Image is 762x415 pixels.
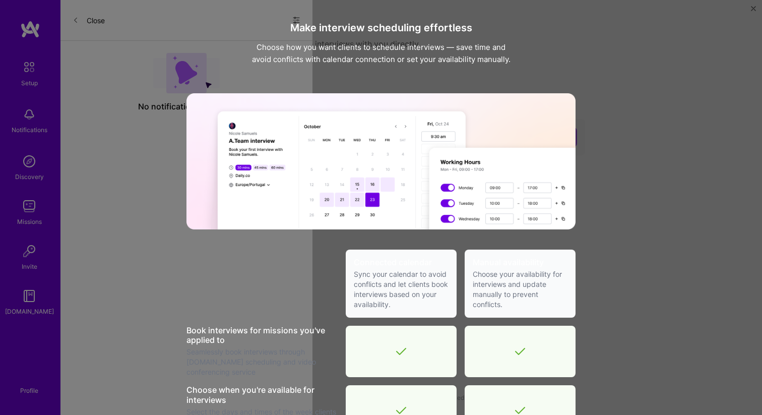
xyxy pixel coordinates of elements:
[186,385,338,404] h3: Choose when you're available for interviews
[751,6,756,17] button: Close
[186,326,338,345] h3: Book interviews for missions you've applied to
[186,347,338,377] p: Seamlessly book interviews through [DOMAIN_NAME] scheduling and video conferencing service
[354,258,449,267] h3: Connected calendar
[354,269,449,310] p: Sync your calendar to avoid conflicts and let clients book interviews based on your availability.
[250,22,512,34] h4: Make interview scheduling effortless
[186,93,576,229] img: A.Team calendar banner
[473,269,567,310] p: Choose your availability for interviews and update manually to prevent conflicts.
[250,41,512,66] p: Choose how you want clients to schedule interviews — save time and avoid conflicts with calendar ...
[473,258,567,267] h3: Manual availability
